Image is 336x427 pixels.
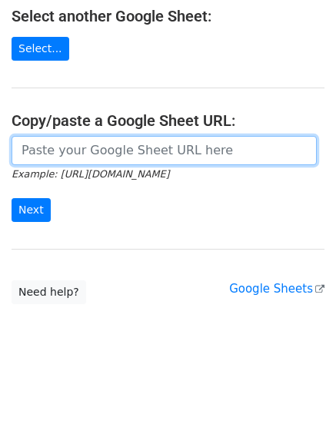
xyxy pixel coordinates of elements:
[12,198,51,222] input: Next
[12,7,324,25] h4: Select another Google Sheet:
[12,136,317,165] input: Paste your Google Sheet URL here
[12,168,169,180] small: Example: [URL][DOMAIN_NAME]
[12,280,86,304] a: Need help?
[12,111,324,130] h4: Copy/paste a Google Sheet URL:
[229,282,324,296] a: Google Sheets
[259,353,336,427] iframe: Chat Widget
[12,37,69,61] a: Select...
